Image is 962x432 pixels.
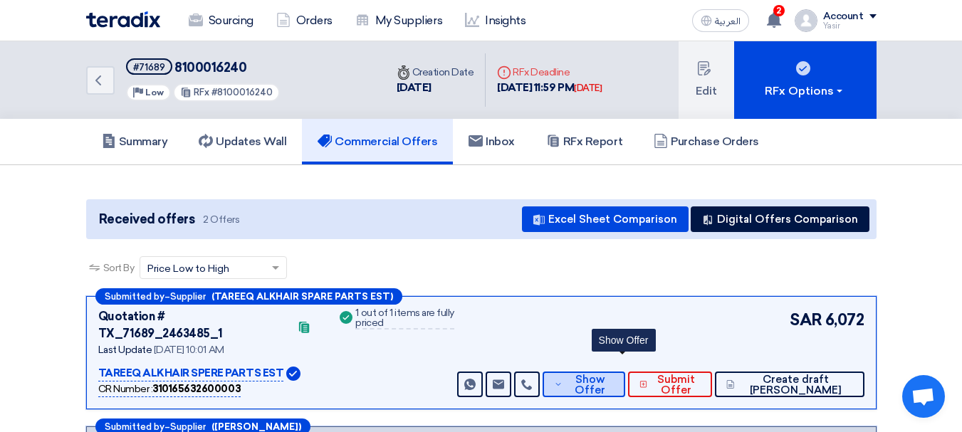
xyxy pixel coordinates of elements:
[177,5,265,36] a: Sourcing
[147,261,229,276] span: Price Low to High
[133,63,165,72] div: #71689
[211,87,273,98] span: #8100016240
[522,206,689,232] button: Excel Sheet Comparison
[691,206,869,232] button: Digital Offers Comparison
[86,119,184,164] a: Summary
[638,119,775,164] a: Purchase Orders
[355,308,454,330] div: 1 out of 1 items are fully priced
[98,381,241,397] div: CR Number :
[453,119,530,164] a: Inbox
[318,135,437,149] h5: Commercial Offers
[734,41,877,119] button: RFx Options
[823,11,864,23] div: Account
[397,65,474,80] div: Creation Date
[302,119,453,164] a: Commercial Offers
[692,9,749,32] button: العربية
[98,344,152,356] span: Last Update
[628,372,713,397] button: Submit Offer
[344,5,454,36] a: My Suppliers
[105,292,164,301] span: Submitted by
[454,5,537,36] a: Insights
[738,374,853,396] span: Create draft [PERSON_NAME]
[566,374,613,396] span: Show Offer
[103,260,135,275] span: Sort By
[98,365,284,382] p: TAREEQ ALKHAIR SPERE PARTS EST
[170,422,206,431] span: Supplier
[211,422,301,431] b: ([PERSON_NAME])
[497,80,602,96] div: [DATE] 11:59 PM
[825,308,864,332] span: 6,072
[823,22,877,30] div: Yasir
[145,88,164,98] span: Low
[530,119,638,164] a: RFx Report
[265,5,344,36] a: Orders
[543,372,624,397] button: Show Offer
[469,135,515,149] h5: Inbox
[592,329,656,352] div: Show Offer
[654,135,759,149] h5: Purchase Orders
[194,87,209,98] span: RFx
[546,135,622,149] h5: RFx Report
[170,292,206,301] span: Supplier
[679,41,734,119] button: Edit
[211,292,393,301] b: (TAREEQ ALKHAIR SPARE PARTS EST)
[102,135,168,149] h5: Summary
[95,288,402,305] div: –
[183,119,302,164] a: Updates Wall
[497,65,602,80] div: RFx Deadline
[199,135,286,149] h5: Updates Wall
[174,60,246,75] span: 8100016240
[105,422,164,431] span: Submitted by
[126,58,281,76] h5: 8100016240
[715,372,864,397] button: Create draft [PERSON_NAME]
[99,210,195,229] span: Received offers
[203,213,239,226] span: 2 Offers
[154,344,224,356] span: [DATE] 10:01 AM
[765,83,845,100] div: RFx Options
[715,16,741,26] span: العربية
[795,9,817,32] img: profile_test.png
[397,80,474,96] div: [DATE]
[574,81,602,95] div: [DATE]
[651,374,701,396] span: Submit Offer
[790,308,822,332] span: SAR
[86,11,160,28] img: Teradix logo
[98,308,289,342] div: Quotation # TX_71689_2463485_1
[902,375,945,418] div: Open chat
[286,367,300,381] img: Verified Account
[773,5,785,16] span: 2
[152,383,241,395] b: 310165632600003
